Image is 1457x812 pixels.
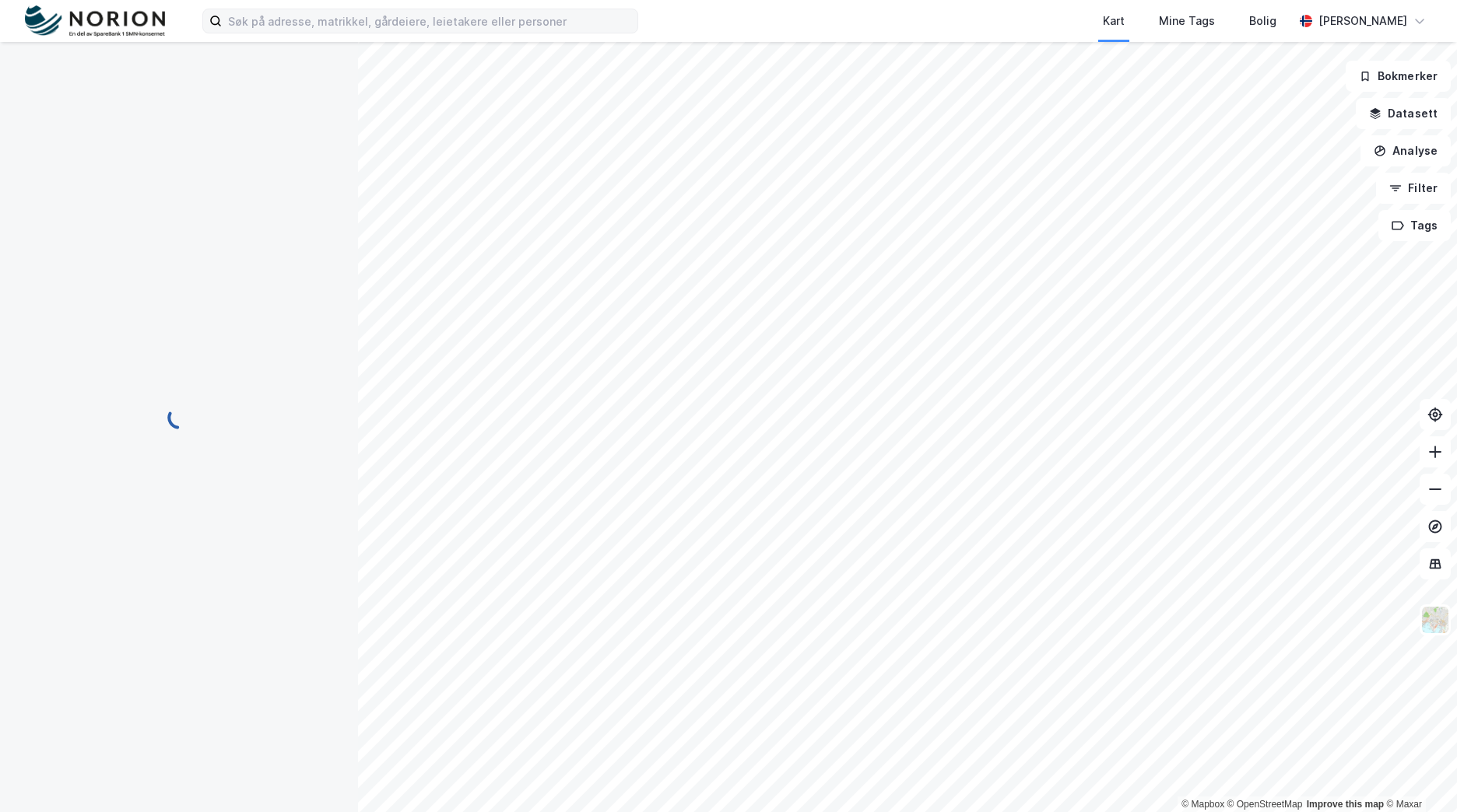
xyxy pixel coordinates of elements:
img: spinner.a6d8c91a73a9ac5275cf975e30b51cfb.svg [167,405,191,430]
img: norion-logo.80e7a08dc31c2e691866.png [25,5,165,37]
button: Datasett [1356,98,1451,129]
img: Z [1420,605,1450,635]
div: Bolig [1249,12,1276,30]
iframe: Chat Widget [1379,737,1457,812]
a: Improve this map [1307,799,1384,810]
div: Kart [1103,12,1125,30]
a: Mapbox [1181,799,1224,810]
button: Analyse [1360,135,1451,166]
input: Søk på adresse, matrikkel, gårdeiere, leietakere eller personer [222,9,637,33]
div: [PERSON_NAME] [1318,12,1407,30]
button: Bokmerker [1346,61,1451,92]
button: Tags [1378,210,1451,241]
div: Kontrollprogram for chat [1379,737,1457,812]
div: Mine Tags [1159,12,1215,30]
a: OpenStreetMap [1227,799,1303,810]
button: Filter [1376,173,1451,204]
